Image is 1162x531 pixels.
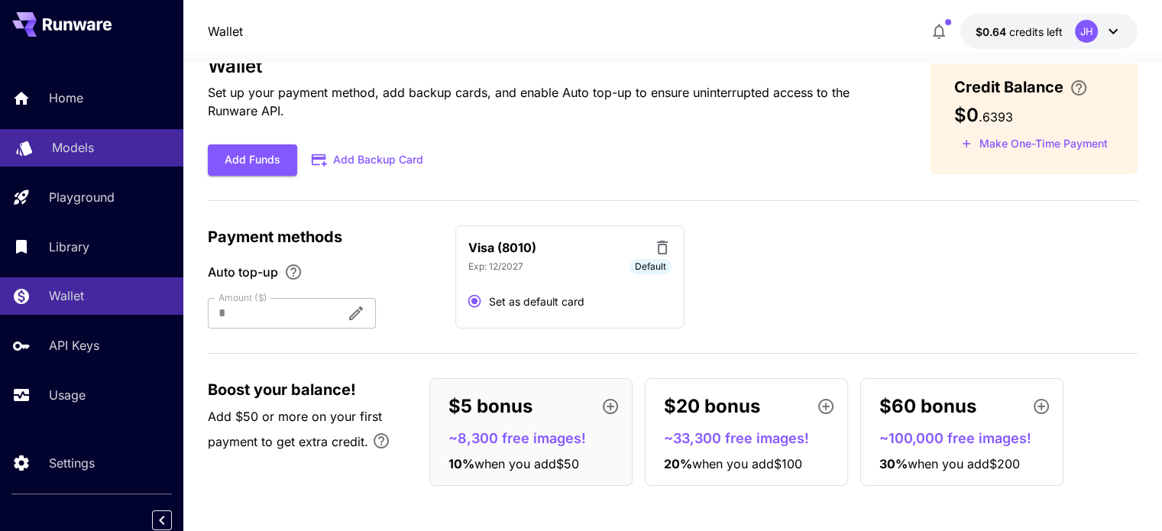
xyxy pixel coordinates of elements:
nav: breadcrumb [208,22,243,40]
p: Set up your payment method, add backup cards, and enable Auto top-up to ensure uninterrupted acce... [208,83,881,120]
p: Home [49,89,83,107]
button: Add Backup Card [297,145,439,175]
span: Default [630,260,672,274]
p: Usage [49,386,86,404]
span: credits left [1009,25,1063,38]
p: ~100,000 free images! [879,428,1057,448]
span: Set as default card [489,293,584,309]
p: Exp: 12/2027 [468,260,523,274]
span: when you add $100 [692,456,802,471]
p: $20 bonus [664,393,760,420]
span: Add $50 or more on your first payment to get extra credit. [208,409,382,449]
span: $0.64 [976,25,1009,38]
div: $0.6393 [976,24,1063,40]
span: Credit Balance [954,76,1063,99]
p: ~8,300 free images! [448,428,626,448]
h3: Wallet [208,56,881,77]
p: ~33,300 free images! [664,428,841,448]
a: Wallet [208,22,243,40]
button: Collapse sidebar [152,510,172,530]
p: Library [49,238,89,256]
span: when you add $50 [474,456,579,471]
span: 10 % [448,456,474,471]
p: API Keys [49,336,99,355]
button: Add Funds [208,144,297,176]
span: $0 [954,104,979,126]
p: Models [52,138,94,157]
button: Bonus applies only to your first payment, up to 30% on the first $1,000. [366,426,397,456]
button: Enter your card details and choose an Auto top-up amount to avoid service interruptions. We'll au... [1063,79,1094,97]
span: 20 % [664,456,692,471]
div: JH [1075,20,1098,43]
p: Visa (8010) [468,238,536,257]
span: 30 % [879,456,908,471]
button: Make a one-time, non-recurring payment [954,132,1115,156]
p: Playground [49,188,115,206]
span: when you add $200 [908,456,1020,471]
p: Settings [49,454,95,472]
p: $5 bonus [448,393,532,420]
p: $60 bonus [879,393,976,420]
p: Wallet [49,287,84,305]
button: $0.6393JH [960,14,1138,49]
span: Boost your balance! [208,378,356,401]
span: . 6393 [979,109,1013,125]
